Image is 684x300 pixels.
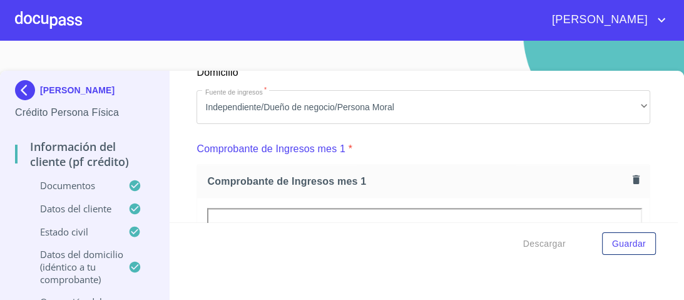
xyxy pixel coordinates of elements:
p: [PERSON_NAME] [40,85,115,95]
button: Descargar [518,232,571,256]
span: Descargar [523,236,566,252]
button: Guardar [602,232,656,256]
img: Docupass spot blue [15,80,40,100]
div: Independiente/Dueño de negocio/Persona Moral [197,90,650,124]
p: Comprobante de Ingresos mes 1 [197,142,345,157]
span: Guardar [612,236,646,252]
span: Comprobante de Ingresos mes 1 [207,175,628,188]
p: Datos del domicilio (idéntico a tu comprobante) [15,248,128,286]
p: Documentos [15,179,128,192]
p: Estado Civil [15,225,128,238]
button: account of current user [543,10,669,30]
p: Crédito Persona Física [15,105,154,120]
p: Datos del cliente [15,202,128,215]
div: [PERSON_NAME] [15,80,154,105]
p: Información del cliente (PF crédito) [15,139,154,169]
span: [PERSON_NAME] [543,10,654,30]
